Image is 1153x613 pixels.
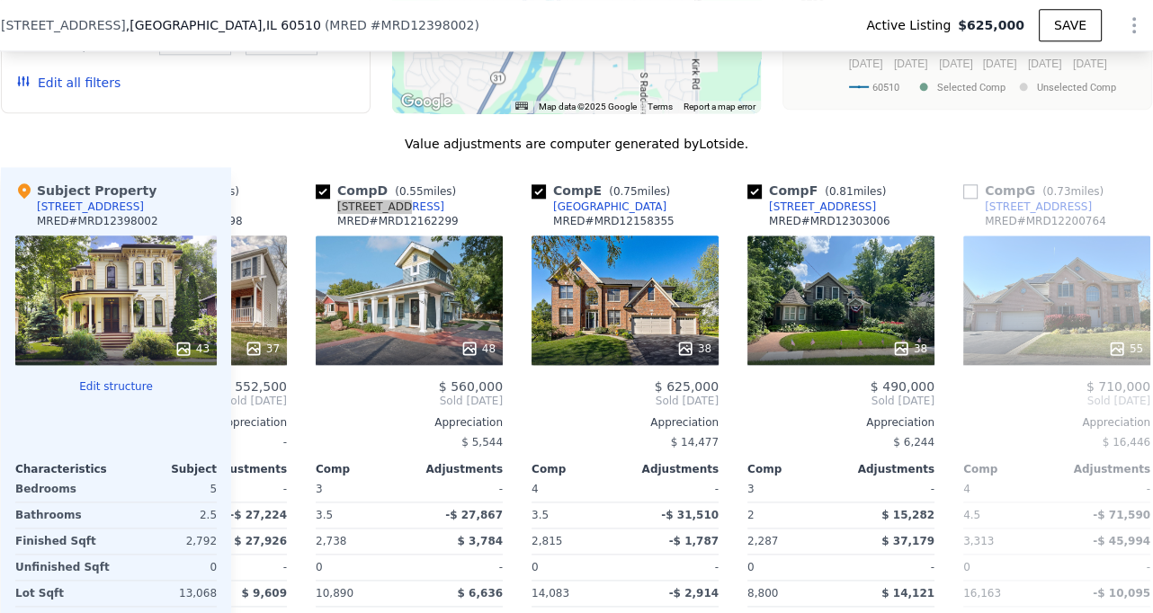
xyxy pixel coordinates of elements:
[15,502,112,528] div: Bathrooms
[613,185,638,198] span: 0.75
[413,555,503,580] div: -
[747,394,934,408] span: Sold [DATE]
[983,57,1017,69] text: [DATE]
[316,182,463,200] div: Comp D
[15,182,156,200] div: Subject Property
[963,394,1150,408] span: Sold [DATE]
[671,436,719,449] span: $ 14,477
[1037,81,1116,93] text: Unselected Comp
[669,535,719,547] span: -$ 1,787
[316,483,323,495] span: 3
[963,502,1053,528] div: 4.5
[316,502,406,528] div: 3.5
[747,535,778,547] span: 2,287
[245,340,280,358] div: 37
[872,81,899,93] text: 60510
[439,379,503,394] span: $ 560,000
[461,436,503,449] span: $ 5,544
[1093,587,1150,600] span: -$ 10,095
[684,102,755,111] a: Report a map error
[892,340,927,358] div: 38
[1047,185,1071,198] span: 0.73
[15,555,112,580] div: Unfinished Sqft
[629,476,719,502] div: -
[316,462,409,476] div: Comp
[409,462,503,476] div: Adjustments
[849,57,883,69] text: [DATE]
[126,16,321,34] span: , [GEOGRAPHIC_DATA]
[625,462,719,476] div: Adjustments
[1,16,126,34] span: [STREET_ADDRESS]
[985,214,1106,228] div: MRED # MRD12200764
[1039,9,1102,41] button: SAVE
[881,587,934,600] span: $ 14,121
[120,476,217,502] div: 5
[963,462,1057,476] div: Comp
[747,483,755,495] span: 3
[316,200,444,214] a: [STREET_ADDRESS]
[445,509,503,521] span: -$ 27,867
[747,200,876,214] a: [STREET_ADDRESS]
[845,476,934,502] div: -
[894,57,928,69] text: [DATE]
[532,587,569,600] span: 14,083
[262,18,320,32] span: , IL 60510
[866,16,958,34] span: Active Listing
[234,535,287,547] span: $ 27,926
[769,200,876,214] div: [STREET_ADDRESS]
[325,16,479,34] div: ( )
[197,555,287,580] div: -
[532,182,677,200] div: Comp E
[963,415,1150,430] div: Appreciation
[399,185,424,198] span: 0.55
[747,462,841,476] div: Comp
[388,185,463,198] span: ( miles)
[747,182,893,200] div: Comp F
[747,587,778,600] span: 8,800
[15,379,217,394] button: Edit structure
[963,535,994,547] span: 3,313
[937,81,1006,93] text: Selected Comp
[337,214,459,228] div: MRED # MRD12162299
[532,535,562,547] span: 2,815
[15,581,112,606] div: Lot Sqft
[532,502,621,528] div: 3.5
[985,200,1092,214] div: [STREET_ADDRESS]
[460,340,496,358] div: 48
[120,555,217,580] div: 0
[316,394,503,408] span: Sold [DATE]
[1057,462,1150,476] div: Adjustments
[37,200,144,214] div: [STREET_ADDRESS]
[120,529,217,554] div: 2,792
[747,415,934,430] div: Appreciation
[669,587,719,600] span: -$ 2,914
[893,436,934,449] span: $ 6,244
[515,102,528,110] button: Keyboard shortcuts
[963,561,970,573] span: 0
[1093,535,1150,547] span: -$ 45,994
[413,476,503,502] div: -
[193,462,287,476] div: Adjustments
[553,200,666,214] div: [GEOGRAPHIC_DATA]
[963,587,1001,600] span: 16,163
[881,535,934,547] span: $ 37,179
[1073,57,1107,69] text: [DATE]
[648,102,673,111] a: Terms
[532,462,625,476] div: Comp
[661,509,719,521] span: -$ 31,510
[223,379,287,394] span: $ 552,500
[1060,476,1150,502] div: -
[197,476,287,502] div: -
[337,200,444,214] div: [STREET_ADDRESS]
[818,185,893,198] span: ( miles)
[532,561,539,573] span: 0
[229,509,287,521] span: -$ 27,224
[397,90,456,113] a: Open this area in Google Maps (opens a new window)
[15,529,112,554] div: Finished Sqft
[1060,555,1150,580] div: -
[1,135,1152,153] div: Value adjustments are computer generated by Lotside .
[602,185,677,198] span: ( miles)
[1035,185,1111,198] span: ( miles)
[841,462,934,476] div: Adjustments
[845,555,934,580] div: -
